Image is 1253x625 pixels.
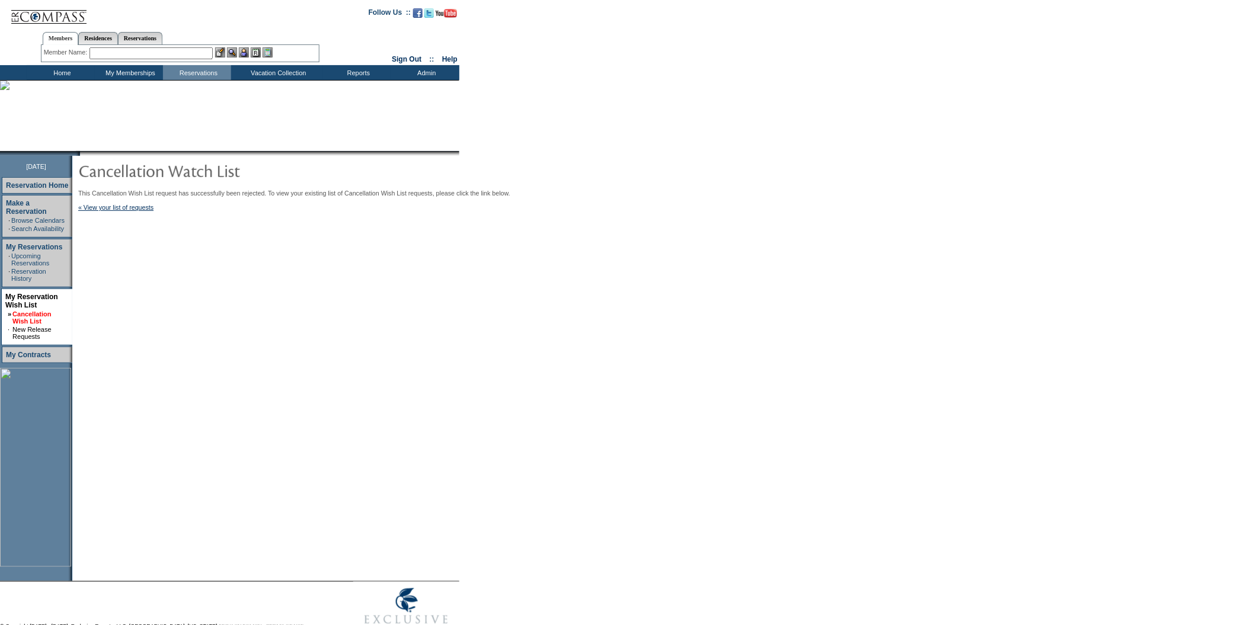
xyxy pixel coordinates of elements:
a: Reservation Home [6,181,68,190]
a: Become our fan on Facebook [413,12,423,19]
img: Become our fan on Facebook [413,8,423,18]
a: Members [43,32,79,45]
img: blank.gif [80,151,81,156]
a: My Reservations [6,243,62,251]
a: My Reservation Wish List [5,293,58,309]
span: [DATE] [26,163,46,170]
img: Subscribe to our YouTube Channel [436,9,457,18]
td: · [8,326,11,340]
td: Home [27,65,95,80]
a: Upcoming Reservations [11,252,49,267]
a: Follow us on Twitter [424,12,434,19]
td: Follow Us :: [369,7,411,21]
a: Subscribe to our YouTube Channel [436,12,457,19]
a: Search Availability [11,225,64,232]
a: New Release Requests [12,326,51,340]
td: Vacation Collection [231,65,323,80]
img: Follow us on Twitter [424,8,434,18]
div: This Cancellation Wish List request has successfully been rejected. To view your existing list of... [78,190,529,211]
b: » [8,310,11,318]
a: Cancellation Wish List [12,310,51,325]
span: :: [430,55,434,63]
a: « View your list of requests [78,204,154,211]
img: b_edit.gif [215,47,225,57]
td: · [8,217,10,224]
a: Residences [78,32,118,44]
td: · [8,225,10,232]
a: Browse Calendars [11,217,65,224]
a: My Contracts [6,351,51,359]
a: Make a Reservation [6,199,47,216]
img: View [227,47,237,57]
a: Sign Out [392,55,421,63]
td: My Memberships [95,65,163,80]
img: pgTtlCancellationNotification.gif [78,159,315,182]
img: promoShadowLeftCorner.gif [76,151,80,156]
td: · [8,252,10,267]
td: · [8,268,10,282]
td: Admin [391,65,459,80]
a: Reservation History [11,268,46,282]
a: Reservations [118,32,162,44]
td: Reports [323,65,391,80]
a: Help [442,55,458,63]
img: b_calculator.gif [263,47,273,57]
img: Reservations [251,47,261,57]
img: Impersonate [239,47,249,57]
td: Reservations [163,65,231,80]
div: Member Name: [44,47,89,57]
